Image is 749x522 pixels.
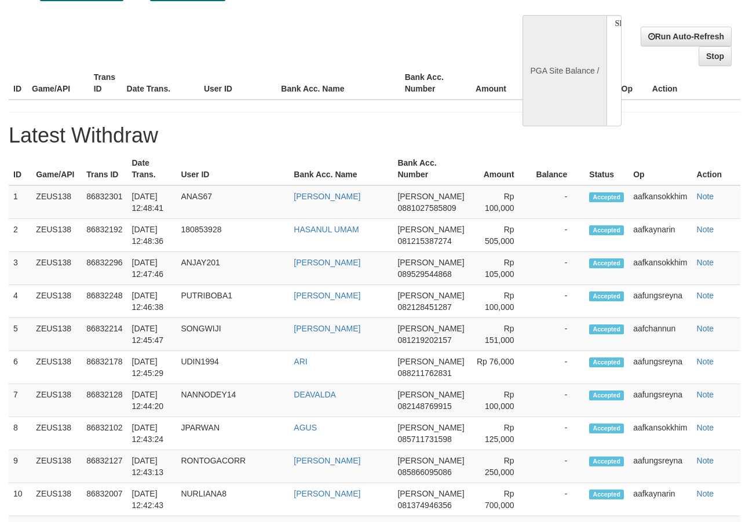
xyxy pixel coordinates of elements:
td: aafkansokkhim [629,417,692,450]
td: Rp 76,000 [469,351,532,384]
td: Rp 125,000 [469,417,532,450]
a: [PERSON_NAME] [294,456,360,465]
th: Amount [469,152,532,185]
td: - [532,285,585,318]
td: aafungsreyna [629,351,692,384]
td: aafungsreyna [629,450,692,483]
span: [PERSON_NAME] [397,357,464,366]
td: ANAS67 [176,185,289,219]
a: Note [697,390,714,399]
td: 2 [9,219,31,252]
td: 3 [9,252,31,285]
span: [PERSON_NAME] [397,291,464,300]
td: [DATE] 12:48:36 [127,219,177,252]
td: 9 [9,450,31,483]
td: JPARWAN [176,417,289,450]
td: - [532,384,585,417]
a: Note [697,489,714,498]
span: [PERSON_NAME] [397,390,464,399]
th: Date Trans. [122,67,199,100]
td: Rp 700,000 [469,483,532,516]
td: ANJAY201 [176,252,289,285]
td: ZEUS138 [31,318,82,351]
td: 86832301 [82,185,127,219]
td: ZEUS138 [31,219,82,252]
span: [PERSON_NAME] [397,423,464,432]
td: aafungsreyna [629,384,692,417]
td: 86832007 [82,483,127,516]
td: [DATE] 12:47:46 [127,252,177,285]
td: Rp 151,000 [469,318,532,351]
a: Note [697,423,714,432]
th: Action [648,67,740,100]
td: - [532,185,585,219]
span: [PERSON_NAME] [397,324,464,333]
a: [PERSON_NAME] [294,489,360,498]
td: aafkaynarin [629,483,692,516]
td: [DATE] 12:43:24 [127,417,177,450]
td: ZEUS138 [31,185,82,219]
a: HASANUL UMAM [294,225,359,234]
span: 0881027585809 [397,203,456,213]
td: ZEUS138 [31,351,82,384]
td: [DATE] 12:44:20 [127,384,177,417]
td: 10 [9,483,31,516]
span: Accepted [589,390,624,400]
th: Trans ID [82,152,127,185]
a: [PERSON_NAME] [294,258,360,267]
td: 86832192 [82,219,127,252]
span: 085866095086 [397,468,451,477]
td: ZEUS138 [31,417,82,450]
th: Trans ID [89,67,122,100]
td: 8 [9,417,31,450]
td: [DATE] 12:42:43 [127,483,177,516]
span: 089529544868 [397,269,451,279]
span: [PERSON_NAME] [397,456,464,465]
th: Bank Acc. Number [400,67,462,100]
span: [PERSON_NAME] [397,192,464,201]
th: User ID [199,67,276,100]
span: Accepted [589,424,624,433]
th: Bank Acc. Name [276,67,400,100]
td: aafkansokkhim [629,252,692,285]
td: - [532,417,585,450]
td: [DATE] 12:45:47 [127,318,177,351]
th: Action [692,152,740,185]
td: 5 [9,318,31,351]
span: 085711731598 [397,435,451,444]
span: Accepted [589,291,624,301]
a: DEAVALDA [294,390,336,399]
td: [DATE] 12:46:38 [127,285,177,318]
a: Note [697,357,714,366]
td: [DATE] 12:45:29 [127,351,177,384]
span: [PERSON_NAME] [397,489,464,498]
a: AGUS [294,423,317,432]
td: Rp 250,000 [469,450,532,483]
td: - [532,483,585,516]
a: [PERSON_NAME] [294,291,360,300]
td: 86832128 [82,384,127,417]
span: [PERSON_NAME] [397,258,464,267]
th: Balance [532,152,585,185]
th: Date Trans. [127,152,177,185]
th: ID [9,152,31,185]
td: 7 [9,384,31,417]
td: NANNODEY14 [176,384,289,417]
td: 6 [9,351,31,384]
td: Rp 100,000 [469,384,532,417]
a: Run Auto-Refresh [641,27,732,46]
td: [DATE] 12:43:13 [127,450,177,483]
span: 081219202157 [397,335,451,345]
th: Status [584,152,629,185]
th: Op [617,67,648,100]
a: Note [697,192,714,201]
span: [PERSON_NAME] [397,225,464,234]
span: 082128451287 [397,302,451,312]
a: [PERSON_NAME] [294,324,360,333]
td: 86832214 [82,318,127,351]
td: 86832127 [82,450,127,483]
span: 081215387274 [397,236,451,246]
span: Accepted [589,258,624,268]
th: Op [629,152,692,185]
td: aafungsreyna [629,285,692,318]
